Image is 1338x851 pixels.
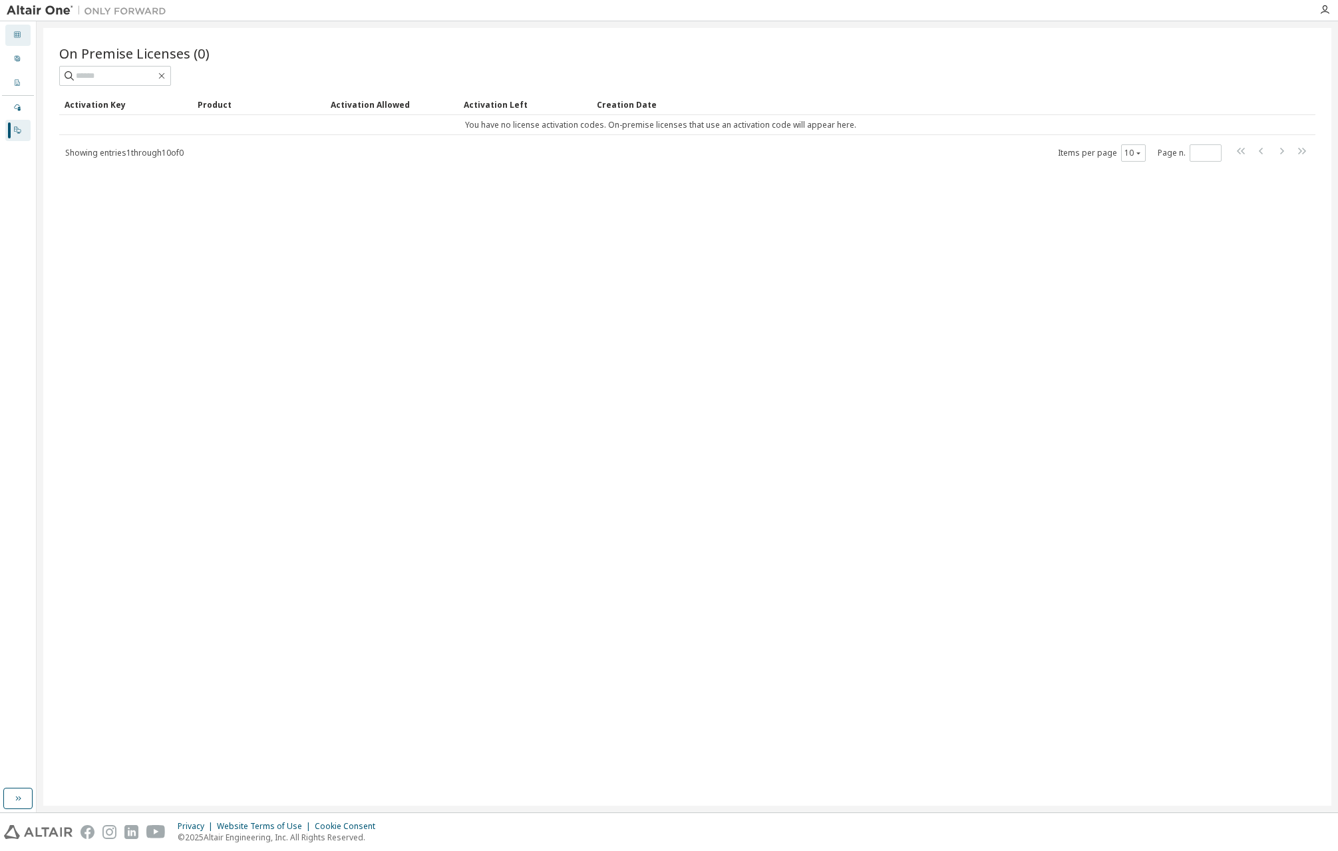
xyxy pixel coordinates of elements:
[81,825,94,839] img: facebook.svg
[1124,148,1142,158] button: 10
[315,821,383,832] div: Cookie Consent
[5,120,31,141] div: On Prem
[59,44,210,63] span: On Premise Licenses (0)
[5,25,31,46] div: Dashboard
[464,94,586,115] div: Activation Left
[331,94,453,115] div: Activation Allowed
[5,73,31,94] div: Company Profile
[124,825,138,839] img: linkedin.svg
[65,94,187,115] div: Activation Key
[102,825,116,839] img: instagram.svg
[5,49,31,70] div: User Profile
[5,97,31,118] div: Managed
[178,832,383,843] p: © 2025 Altair Engineering, Inc. All Rights Reserved.
[217,821,315,832] div: Website Terms of Use
[1158,144,1222,162] span: Page n.
[1058,144,1146,162] span: Items per page
[178,821,217,832] div: Privacy
[4,825,73,839] img: altair_logo.svg
[597,94,1257,115] div: Creation Date
[7,4,173,17] img: Altair One
[59,115,1262,135] td: You have no license activation codes. On-premise licenses that use an activation code will appear...
[65,147,184,158] span: Showing entries 1 through 10 of 0
[198,94,320,115] div: Product
[146,825,166,839] img: youtube.svg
